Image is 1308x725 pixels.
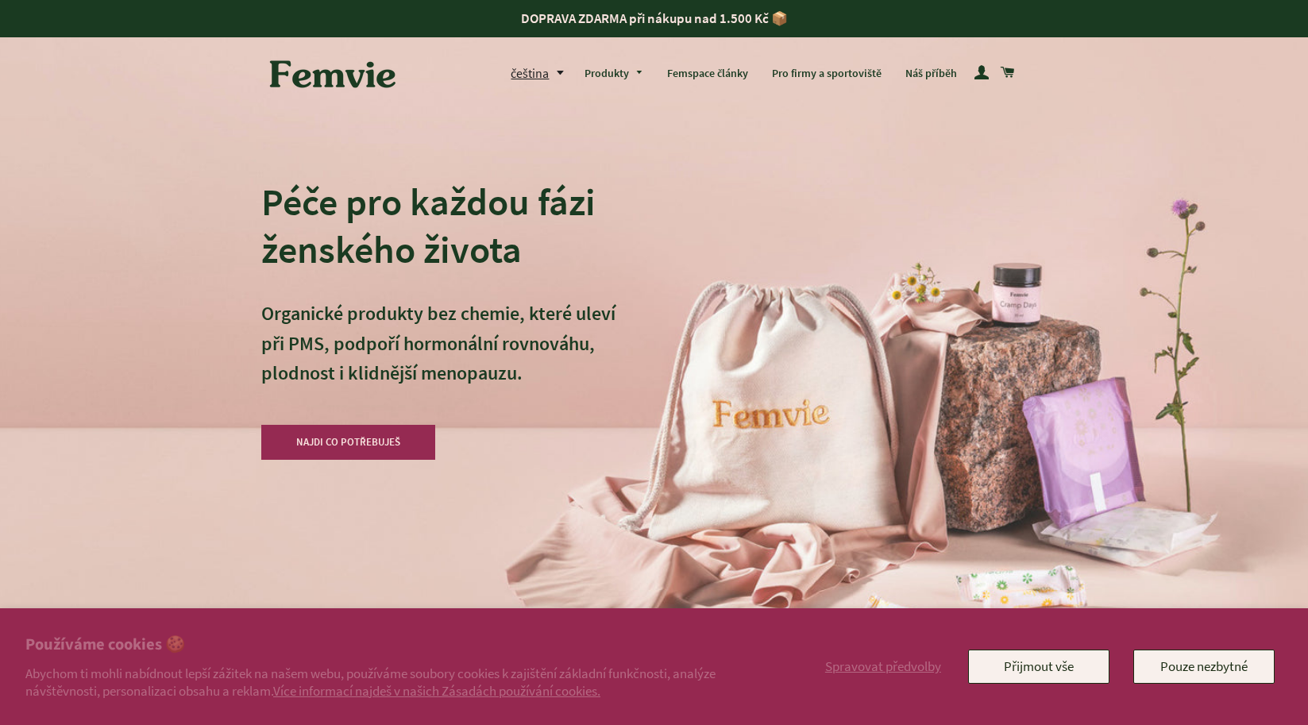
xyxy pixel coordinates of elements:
button: čeština [511,63,573,84]
a: Pro firmy a sportoviště [760,53,893,94]
p: Organické produkty bez chemie, které uleví při PMS, podpoří hormonální rovnováhu, plodnost i klid... [261,299,615,418]
img: Femvie [261,49,404,98]
p: Abychom ti mohli nabídnout lepší zážitek na našem webu, používáme soubory cookies k zajištění zák... [25,665,759,700]
a: Femspace články [655,53,760,94]
a: Více informací najdeš v našich Zásadách používání cookies. [273,682,600,700]
h2: Používáme cookies 🍪 [25,634,759,657]
button: Pouze nezbytné [1133,650,1275,683]
a: Produkty [573,53,655,94]
a: Náš příběh [893,53,969,94]
a: NAJDI CO POTŘEBUJEŠ [261,425,436,460]
button: Spravovat předvolby [822,650,944,683]
button: Přijmout vše [968,650,1109,683]
h2: Péče pro každou fázi ženského života [261,178,615,273]
span: Spravovat předvolby [825,658,941,675]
